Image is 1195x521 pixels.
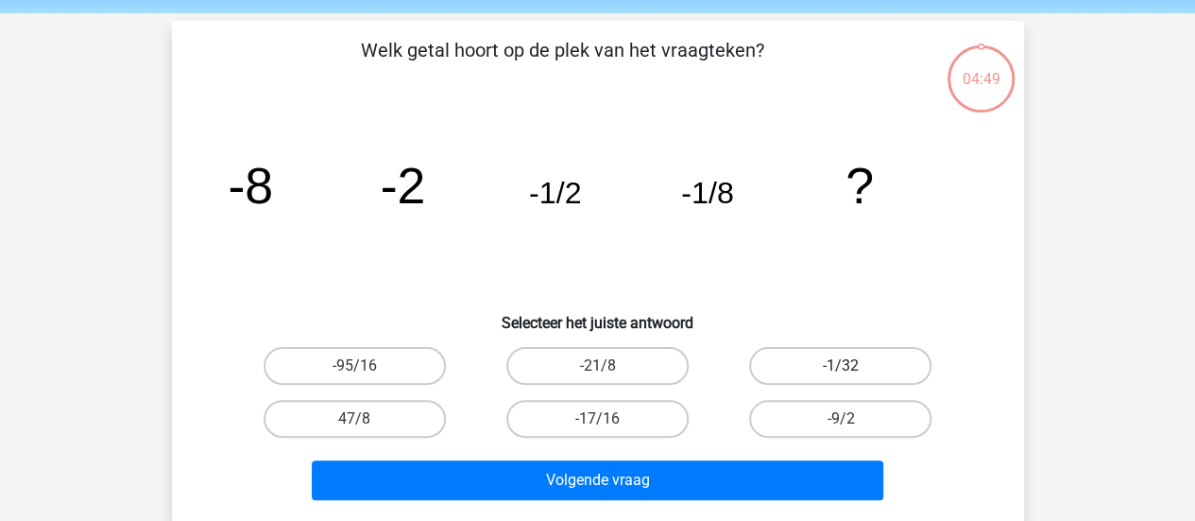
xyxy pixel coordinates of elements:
[264,400,446,438] label: 47/8
[202,299,994,332] h6: Selecteer het juiste antwoord
[528,176,581,210] tspan: -1/2
[749,347,931,385] label: -1/32
[506,347,689,385] label: -21/8
[749,400,931,438] label: -9/2
[228,157,273,214] tspan: -8
[264,347,446,385] label: -95/16
[312,460,883,500] button: Volgende vraag
[380,157,425,214] tspan: -2
[202,36,923,93] p: Welk getal hoort op de plek van het vraagteken?
[946,43,1016,91] div: 04:49
[845,157,874,214] tspan: ?
[506,400,689,438] label: -17/16
[681,176,734,210] tspan: -1/8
